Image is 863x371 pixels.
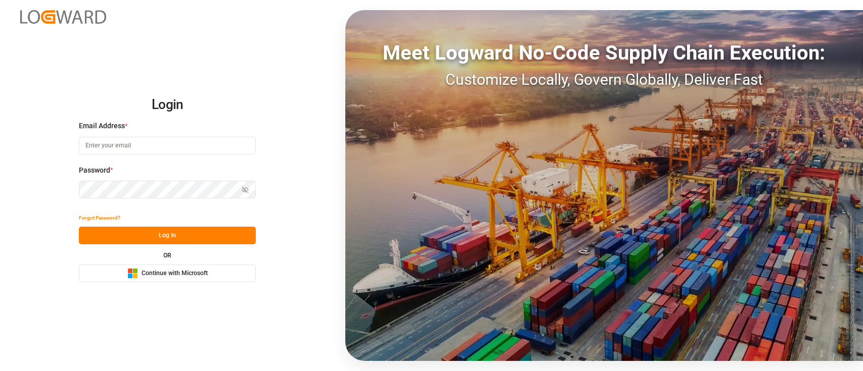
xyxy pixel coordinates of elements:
span: Password [79,165,110,176]
img: Logward_new_orange.png [20,10,106,24]
input: Enter your email [79,137,256,154]
span: Continue with Microsoft [142,269,208,278]
button: Continue with Microsoft [79,264,256,282]
div: Meet Logward No-Code Supply Chain Execution: [345,38,863,68]
span: Email Address [79,121,125,131]
div: Customize Locally, Govern Globally, Deliver Fast [345,68,863,91]
button: Log In [79,227,256,244]
small: OR [163,252,171,258]
button: Forgot Password? [79,209,120,227]
h2: Login [79,89,256,121]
